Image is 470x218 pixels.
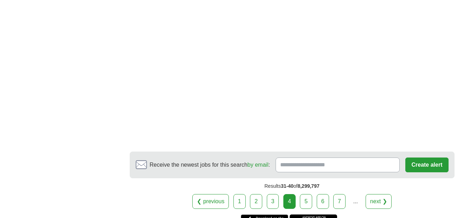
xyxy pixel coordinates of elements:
[297,183,319,189] span: 8,299,797
[348,194,362,209] div: ...
[267,194,279,209] a: 3
[333,194,346,209] a: 7
[250,194,262,209] a: 2
[405,158,448,172] button: Create alert
[317,194,329,209] a: 6
[130,178,455,194] div: Results of
[300,194,312,209] a: 5
[233,194,246,209] a: 1
[247,162,269,168] a: by email
[281,183,294,189] span: 31-40
[192,194,229,209] a: ❮ previous
[366,194,392,209] a: next ❯
[283,194,296,209] div: 4
[150,161,270,169] span: Receive the newest jobs for this search :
